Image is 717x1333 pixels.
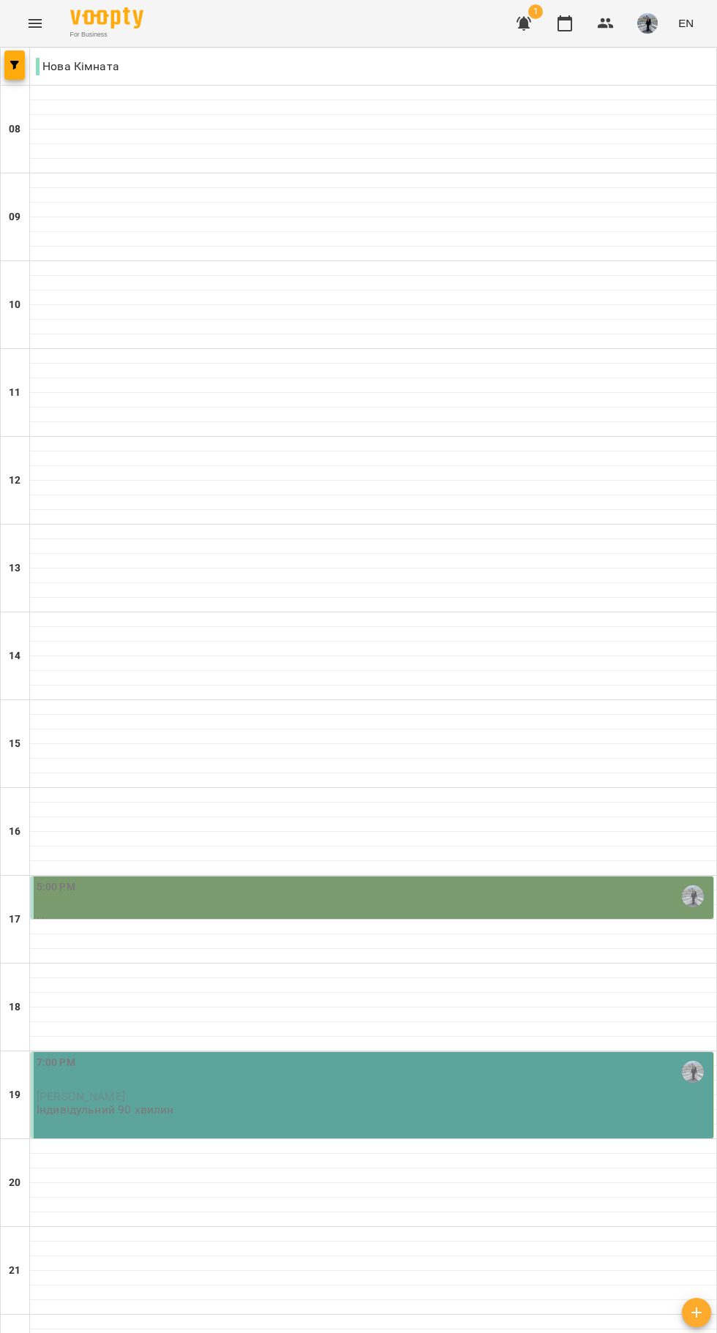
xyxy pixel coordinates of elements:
span: [PERSON_NAME] [37,1089,125,1103]
h6: 12 [9,473,20,489]
span: EN [678,15,694,31]
button: Add lesson [682,1298,711,1327]
img: Voopty Logo [70,7,143,29]
h6: 17 [9,912,20,928]
h6: 16 [9,824,20,840]
img: Анастасія Сахно [682,1061,704,1083]
h6: 13 [9,560,20,577]
h6: 11 [9,385,20,401]
img: 6c0c5be299279ab29028c72f04539b29.jpg [637,13,658,34]
h6: 10 [9,297,20,313]
label: 7:00 PM [37,1055,75,1071]
p: Нова Кімната [36,58,119,75]
span: For Business [70,30,143,40]
h6: 20 [9,1175,20,1191]
h6: 19 [9,1087,20,1103]
span: 1 [528,4,543,19]
button: EN [672,10,699,37]
h6: 08 [9,121,20,138]
button: Menu [18,6,53,41]
label: 5:00 PM [37,879,75,895]
h6: 18 [9,999,20,1015]
h6: 14 [9,648,20,664]
h6: 15 [9,736,20,752]
h6: 21 [9,1263,20,1279]
h6: 09 [9,209,20,225]
p: Індивідульний 90 хвилин [37,1103,173,1116]
span: Ніка [37,914,61,928]
img: Анастасія Сахно [682,885,704,907]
